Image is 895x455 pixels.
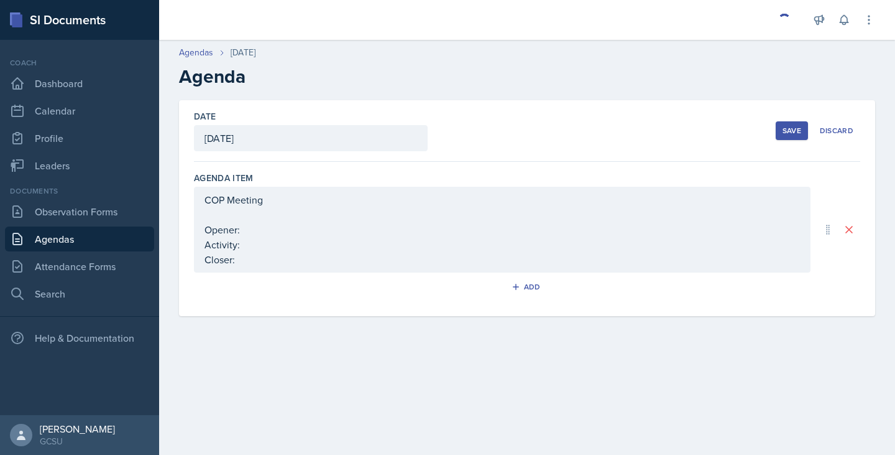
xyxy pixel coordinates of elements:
div: Documents [5,185,154,197]
p: Closer: [204,252,800,267]
button: Add [507,278,548,296]
div: GCSU [40,435,115,448]
a: Agendas [5,227,154,251]
a: Attendance Forms [5,254,154,279]
button: Discard [813,121,860,140]
div: Save [783,126,801,136]
div: Discard [820,126,853,136]
a: Observation Forms [5,199,154,224]
div: [DATE] [231,46,255,59]
p: COP Meeting [204,192,800,207]
h2: Agenda [179,65,875,88]
a: Agendas [179,46,213,59]
a: Search [5,281,154,306]
a: Dashboard [5,71,154,96]
p: Opener: [204,222,800,237]
div: [PERSON_NAME] [40,423,115,435]
label: Agenda Item [194,172,254,184]
p: Activity: [204,237,800,252]
a: Calendar [5,98,154,123]
button: Save [776,121,808,140]
a: Leaders [5,153,154,178]
div: Add [514,282,541,292]
div: Coach [5,57,154,68]
label: Date [194,110,216,123]
a: Profile [5,126,154,151]
div: Help & Documentation [5,326,154,350]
